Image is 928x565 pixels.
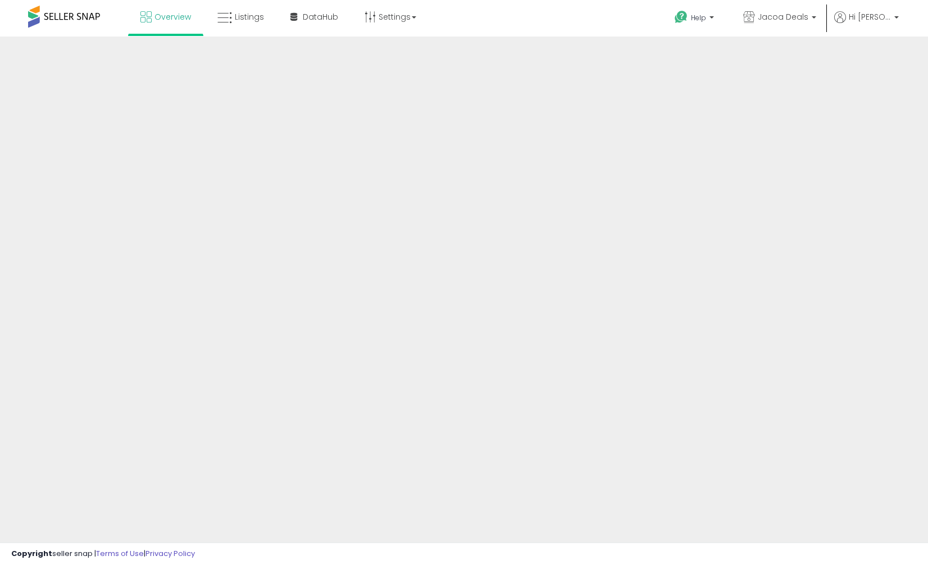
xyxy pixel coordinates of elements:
[849,11,891,22] span: Hi [PERSON_NAME]
[154,11,191,22] span: Overview
[758,11,808,22] span: Jacoa Deals
[834,11,899,37] a: Hi [PERSON_NAME]
[674,10,688,24] i: Get Help
[691,13,706,22] span: Help
[666,2,725,37] a: Help
[235,11,264,22] span: Listings
[303,11,338,22] span: DataHub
